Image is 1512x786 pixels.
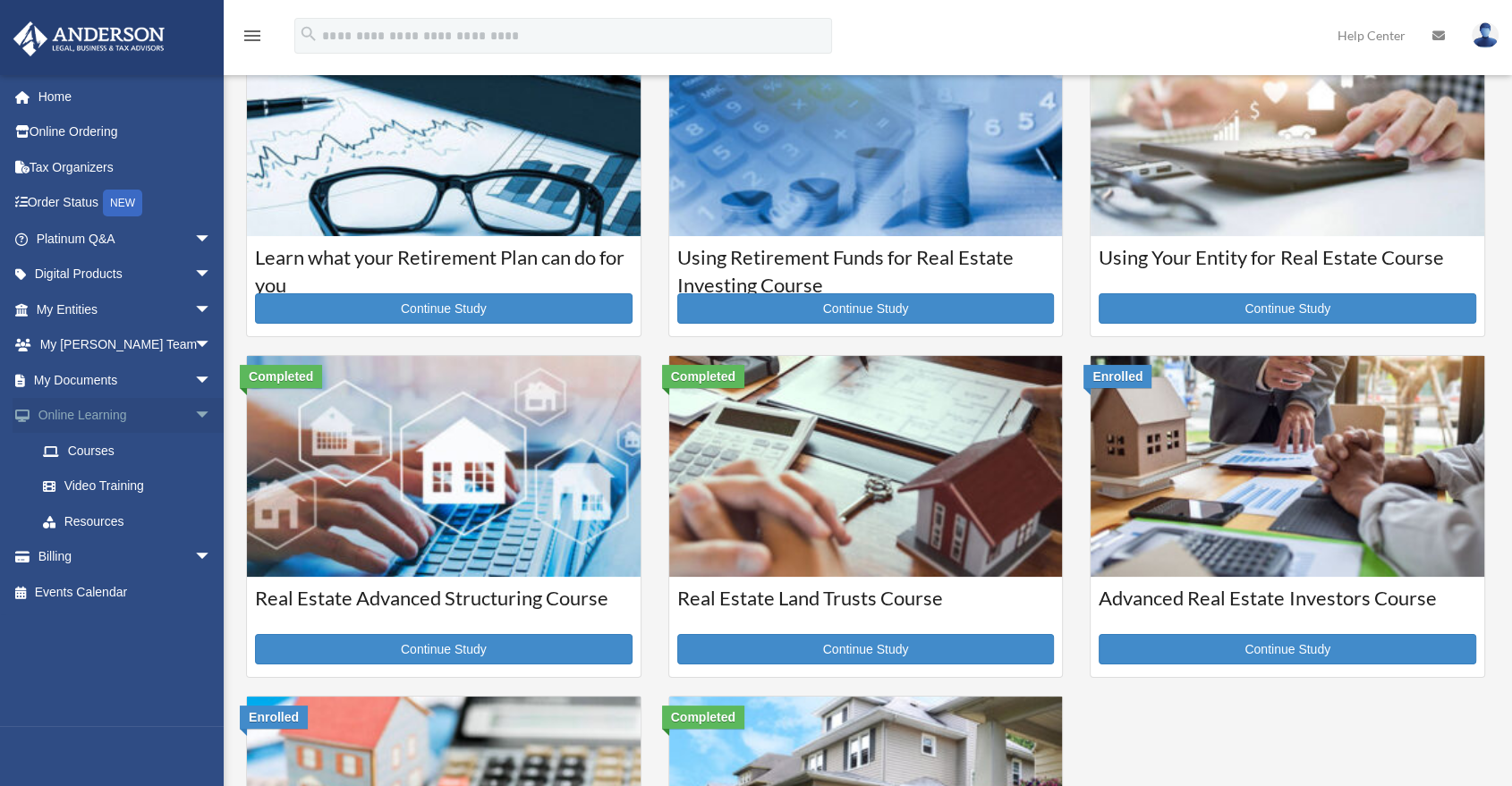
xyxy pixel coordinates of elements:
[677,634,1055,664] a: Continue Study
[299,24,319,44] i: search
[13,79,239,114] a: Home
[677,244,1055,289] h3: Using Retirement Funds for Real Estate Investing Course
[194,398,230,435] span: arrow_drop_down
[255,585,633,630] h3: Real Estate Advanced Structuring Course
[194,292,230,328] span: arrow_drop_down
[25,433,230,469] a: Courses
[255,634,633,664] a: Continue Study
[194,327,230,364] span: arrow_drop_down
[13,221,239,257] a: Platinum Q&Aarrow_drop_down
[13,292,239,327] a: My Entitiesarrow_drop_down
[677,585,1055,630] h3: Real Estate Land Trusts Course
[13,327,239,363] a: My [PERSON_NAME] Teamarrow_drop_down
[8,21,170,56] img: Anderson Advisors Platinum Portal
[242,25,263,46] i: menu
[1099,634,1476,664] a: Continue Study
[240,365,322,388] div: Completed
[662,365,744,388] div: Completed
[13,398,239,434] a: Online Learningarrow_drop_down
[677,293,1055,324] a: Continue Study
[194,539,230,576] span: arrow_drop_down
[255,244,633,289] h3: Learn what your Retirement Plan can do for you
[240,706,308,729] div: Enrolled
[1083,365,1151,388] div: Enrolled
[242,31,263,46] a: menu
[662,706,744,729] div: Completed
[1472,22,1499,48] img: User Pic
[13,362,239,398] a: My Documentsarrow_drop_down
[1099,293,1476,324] a: Continue Study
[194,257,230,293] span: arrow_drop_down
[103,190,142,216] div: NEW
[13,114,239,150] a: Online Ordering
[25,503,239,539] a: Resources
[1099,244,1476,289] h3: Using Your Entity for Real Estate Course
[13,539,239,575] a: Billingarrow_drop_down
[13,185,239,222] a: Order StatusNEW
[13,257,239,292] a: Digital Productsarrow_drop_down
[255,293,633,324] a: Continue Study
[1099,585,1476,630] h3: Advanced Real Estate Investors Course
[194,221,230,258] span: arrow_drop_down
[13,574,239,610] a: Events Calendar
[25,469,239,504] a: Video Training
[13,149,239,185] a: Tax Organizers
[194,362,230,399] span: arrow_drop_down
